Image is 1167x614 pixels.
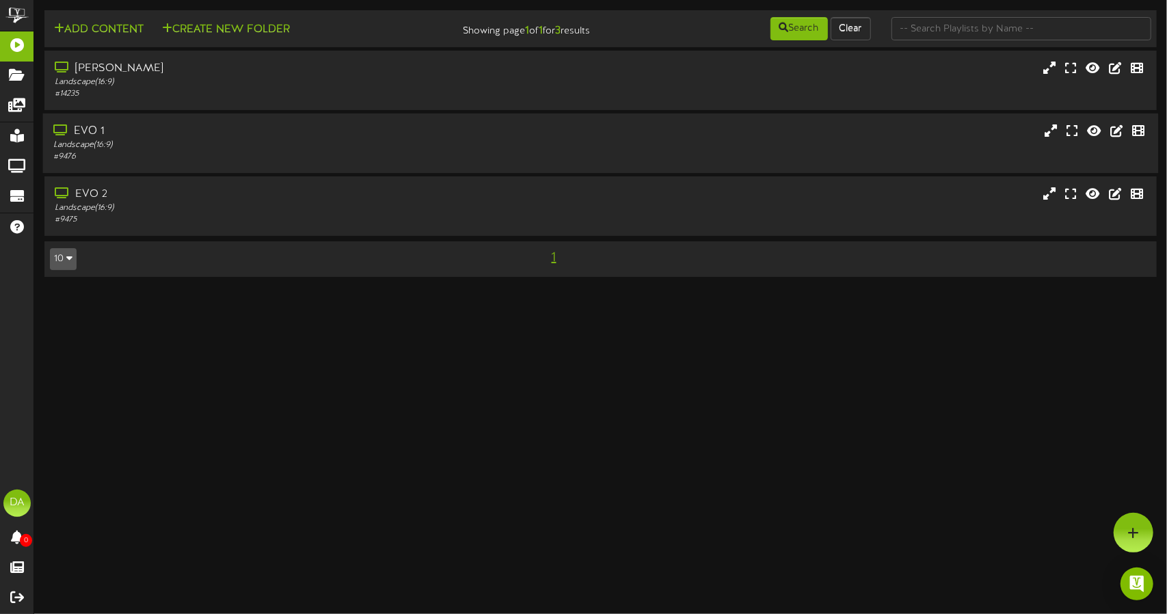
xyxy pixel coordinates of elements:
button: Create New Folder [158,21,294,38]
button: 10 [50,248,77,270]
div: # 9475 [55,214,498,226]
strong: 1 [525,25,529,37]
div: EVO 1 [53,124,498,139]
div: # 9476 [53,151,498,163]
div: Showing page of for results [414,16,600,39]
div: Landscape ( 16:9 ) [53,139,498,151]
span: 0 [20,534,32,547]
div: EVO 2 [55,187,498,202]
span: 1 [548,250,560,265]
button: Clear [831,17,871,40]
div: Open Intercom Messenger [1121,568,1153,600]
div: Landscape ( 16:9 ) [55,77,498,88]
div: Landscape ( 16:9 ) [55,202,498,214]
button: Search [770,17,828,40]
strong: 1 [539,25,543,37]
button: Add Content [50,21,148,38]
div: DA [3,490,31,517]
div: [PERSON_NAME] [55,61,498,77]
input: -- Search Playlists by Name -- [891,17,1151,40]
strong: 3 [555,25,561,37]
div: # 14235 [55,88,498,100]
